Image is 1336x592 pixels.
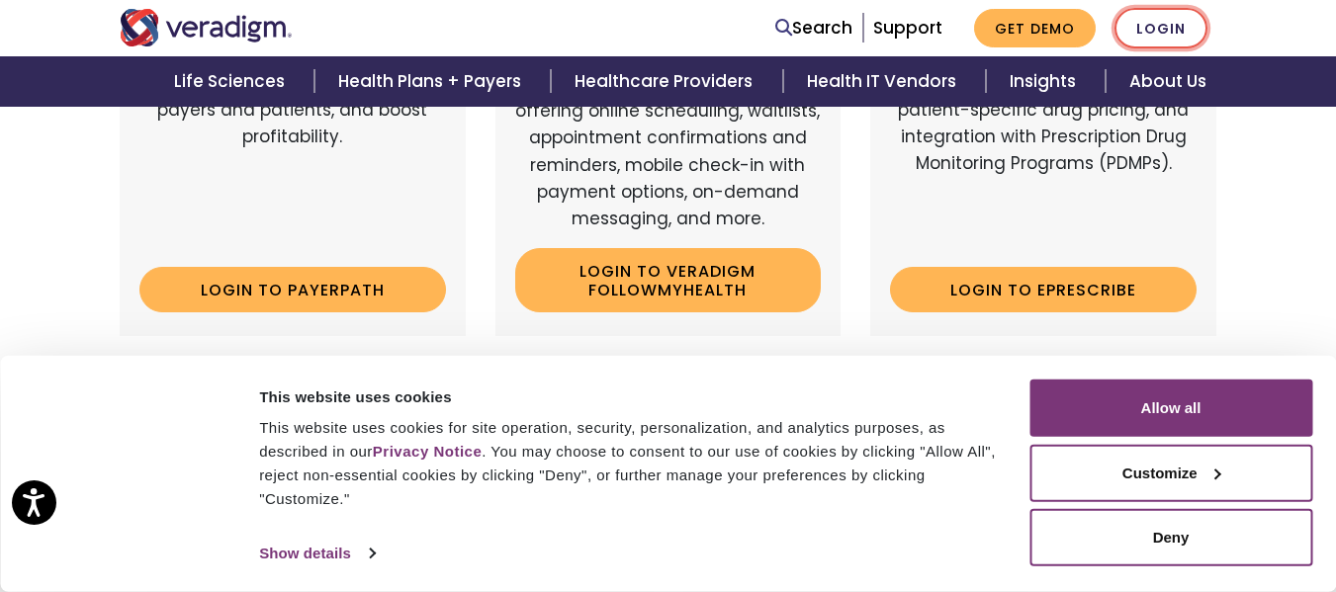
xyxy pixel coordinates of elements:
a: About Us [1106,56,1230,107]
a: Login [1114,8,1207,48]
a: Search [775,15,852,42]
button: Deny [1029,509,1312,566]
button: Allow all [1029,380,1312,437]
a: Health IT Vendors [783,56,986,107]
img: Veradigm logo [120,9,293,46]
div: This website uses cookies for site operation, security, personalization, and analytics purposes, ... [259,416,1007,511]
button: Customize [1029,444,1312,501]
a: Life Sciences [150,56,314,107]
p: Veradigm FollowMyHealth's Mobile Patient Experience enhances patient access via mobile devices, o... [515,18,822,233]
a: Login to Payerpath [139,267,446,312]
a: Insights [986,56,1106,107]
a: Support [873,16,942,40]
a: Login to ePrescribe [890,267,1197,312]
a: Healthcare Providers [551,56,782,107]
a: Privacy Notice [373,443,482,460]
div: This website uses cookies [259,384,1007,408]
a: Get Demo [974,9,1096,47]
a: Health Plans + Payers [314,56,551,107]
a: Show details [259,539,374,568]
a: Login to Veradigm FollowMyHealth [515,248,822,312]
